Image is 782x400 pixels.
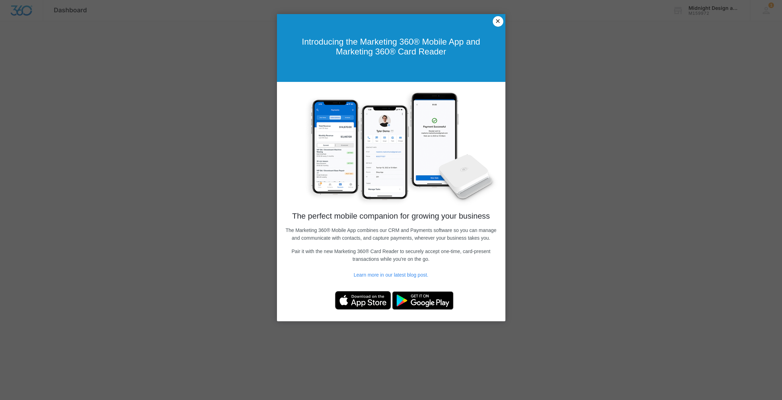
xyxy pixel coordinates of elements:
[292,249,491,262] span: Pair it with the new Marketing 360® Card Reader to securely accept one-time, card-present transac...
[292,212,490,220] span: The perfect mobile companion for growing your business
[284,37,498,56] h1: Introducing the Marketing 360® Mobile App and Marketing 360® Card Reader
[354,272,428,278] a: Learn more in our latest blog post.
[493,16,503,27] a: Close modal
[285,227,496,241] span: The Marketing 360® Mobile App combines our CRM and Payments software so you can manage and commun...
